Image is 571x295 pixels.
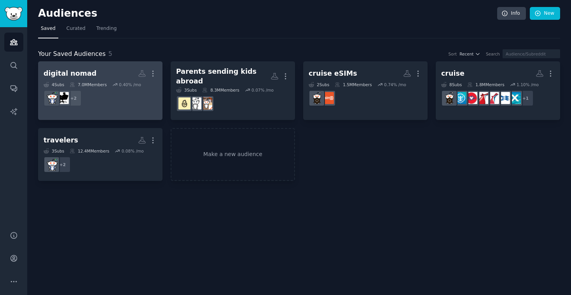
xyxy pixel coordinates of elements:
div: 4 Sub s [44,82,64,87]
div: 8.3M Members [202,87,239,93]
div: + 2 [65,90,82,106]
img: CarnivalCruise [487,92,499,104]
div: 0.40 % /mo [119,82,141,87]
img: studyAbroad [189,97,201,109]
a: Trending [94,23,119,38]
img: Parenting [178,97,190,109]
img: eSIMs [322,92,334,104]
img: Cruise [311,92,323,104]
div: 0.74 % /mo [384,82,406,87]
span: Saved [41,25,56,32]
div: 1.5M Members [335,82,372,87]
div: 0.07 % /mo [251,87,274,93]
div: 1.8M Members [467,82,504,87]
div: Sort [449,51,457,57]
span: Curated [66,25,86,32]
span: Your Saved Audiences [38,49,106,59]
div: 8 Sub s [441,82,462,87]
img: Cruise [444,92,456,104]
a: cruise eSIMs2Subs1.5MMembers0.74% /moeSIMsCruise [303,61,428,120]
img: Freelancers [57,92,69,104]
a: Curated [64,23,88,38]
img: PrincessCruises [498,92,510,104]
a: cruise8Subs1.8MMembers1.10% /mo+1celebritycruisesPrincessCruisesCarnivalCruiseCarnivalCruiseFansd... [436,61,560,120]
img: solotravel [46,159,58,171]
div: 1.10 % /mo [517,82,539,87]
span: Trending [96,25,117,32]
div: cruise [441,69,464,78]
img: solotravel [46,92,58,104]
div: digital nomad [44,69,96,78]
a: Saved [38,23,58,38]
div: Parents sending kids abroad [176,67,271,86]
a: travelers3Subs12.4MMembers0.08% /mo+2solotravel [38,128,162,181]
img: GummySearch logo [5,7,23,21]
a: Info [497,7,526,20]
a: digital nomad4Subs7.0MMembers0.40% /mo+2Freelancerssolotravel [38,61,162,120]
div: cruise eSIMs [309,69,357,78]
div: 7.0M Members [70,82,107,87]
div: + 2 [54,156,71,173]
a: Make a new audience [171,128,295,181]
div: travelers [44,135,78,145]
div: 3 Sub s [44,148,64,154]
div: 12.4M Members [70,148,109,154]
a: New [530,7,560,20]
button: Recent [459,51,480,57]
h2: Audiences [38,7,497,20]
img: dcl [465,92,477,104]
img: celebritycruises [509,92,521,104]
img: InternationalStudents [200,97,212,109]
div: 0.08 % /mo [122,148,144,154]
div: Search [486,51,500,57]
a: Parents sending kids abroad3Subs8.3MMembers0.07% /moInternationalStudentsstudyAbroadParenting [171,61,295,120]
div: + 1 [517,90,534,106]
span: Recent [459,51,473,57]
div: 2 Sub s [309,82,329,87]
img: royalcaribbean [454,92,466,104]
div: 3 Sub s [176,87,197,93]
img: CarnivalCruiseFans [476,92,488,104]
input: Audience/Subreddit [503,49,560,58]
span: 5 [108,50,112,57]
